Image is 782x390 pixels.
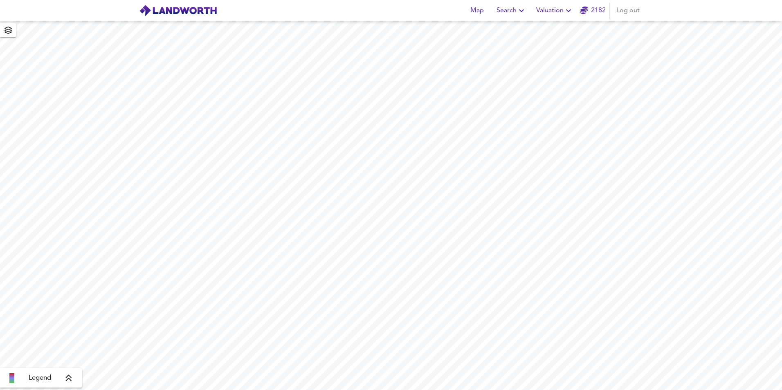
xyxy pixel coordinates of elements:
span: Legend [29,373,51,383]
button: Log out [613,2,643,19]
button: Valuation [533,2,577,19]
button: Search [493,2,530,19]
button: 2182 [580,2,606,19]
img: logo [139,4,217,17]
span: Valuation [536,5,573,16]
span: Map [467,5,487,16]
span: Search [497,5,526,16]
span: Log out [616,5,640,16]
button: Map [464,2,490,19]
a: 2182 [580,5,606,16]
